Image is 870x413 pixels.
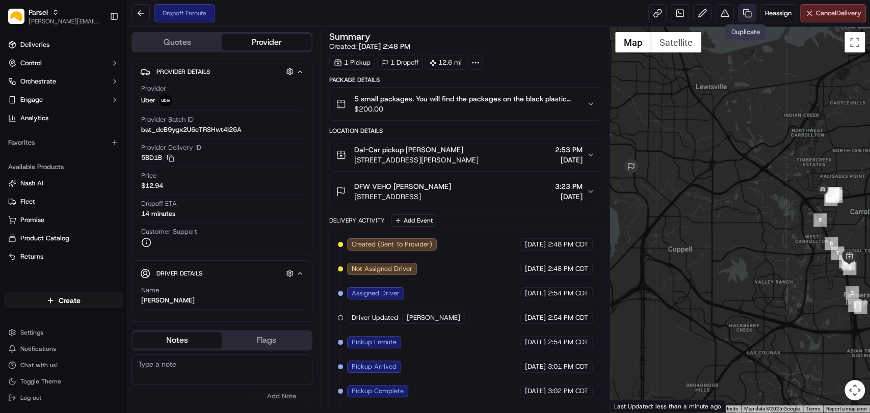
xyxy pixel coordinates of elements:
[20,179,43,188] span: Nash AI
[141,209,175,218] div: 14 minutes
[4,325,123,340] button: Settings
[4,292,123,309] button: Create
[329,56,375,70] div: 1 Pickup
[525,289,546,298] span: [DATE]
[525,264,546,273] span: [DATE]
[8,215,119,225] a: Promise
[846,286,859,299] div: 3
[848,299,861,312] div: 2
[141,296,195,305] div: [PERSON_NAME]
[20,215,44,225] span: Promise
[651,32,701,52] button: Show satellite imagery
[824,192,837,206] div: 10
[6,144,82,162] a: 📗Knowledge Base
[8,234,119,243] a: Product Catalog
[329,216,385,225] div: Delivery Activity
[744,406,800,411] span: Map data ©2025 Google
[548,264,588,273] span: 2:48 PM CDT
[854,300,867,314] div: 1
[141,84,166,93] span: Provider
[555,181,583,191] span: 3:23 PM
[765,9,792,18] span: Reassign
[826,187,839,201] div: 15
[610,400,726,412] div: Last Updated: less than a minute ago
[548,387,588,396] span: 3:02 PM CDT
[86,149,94,157] div: 💻
[96,148,164,158] span: API Documentation
[845,380,865,400] button: Map camera controls
[20,114,48,123] span: Analytics
[330,175,601,208] button: DFW VEHO [PERSON_NAME][STREET_ADDRESS]3:23 PM[DATE]
[613,399,646,412] a: Open this area in Google Maps (opens a new window)
[141,286,159,295] span: Name
[4,159,123,175] div: Available Products
[525,240,546,249] span: [DATE]
[173,100,186,113] button: Start new chat
[525,338,546,347] span: [DATE]
[760,4,796,22] button: Reassign
[613,399,646,412] img: Google
[20,377,61,386] span: Toggle Theme
[20,197,35,206] span: Fleet
[8,179,119,188] a: Nash AI
[354,145,463,155] span: Dal-Car pickup [PERSON_NAME]
[354,104,578,114] span: $200.00
[141,171,156,180] span: Price
[829,187,842,200] div: 16
[829,189,842,203] div: 17
[548,240,588,249] span: 2:48 PM CDT
[329,41,410,51] span: Created:
[352,289,400,298] span: Assigned Driver
[141,181,163,190] span: $12.94
[35,107,129,116] div: We're available if you need us!
[20,148,78,158] span: Knowledge Base
[8,197,119,206] a: Fleet
[615,32,651,52] button: Show street map
[72,172,123,180] a: Powered byPylon
[329,76,601,84] div: Package Details
[391,214,436,227] button: Add Event
[354,191,451,202] span: [STREET_ADDRESS]
[841,257,855,270] div: 5
[29,7,48,17] button: Parsel
[141,199,177,208] span: Dropoff ETA
[160,94,172,106] img: uber-new-logo.jpeg
[352,313,398,322] span: Driver Updated
[831,246,844,260] div: 7
[156,269,202,278] span: Driver Details
[330,88,601,120] button: 5 small packages. You will find the packages on the black plastic shelf by the door, ring the doo...
[101,173,123,180] span: Pylon
[813,213,827,227] div: 9
[4,134,123,151] div: Favorites
[10,97,29,116] img: 1736555255976-a54dd68f-1ca7-489b-9aae-adbdc363a1c4
[4,391,123,405] button: Log out
[329,32,371,41] h3: Summary
[222,34,311,50] button: Provider
[133,34,222,50] button: Quotes
[525,362,546,371] span: [DATE]
[20,328,43,337] span: Settings
[407,313,460,322] span: [PERSON_NAME]
[20,95,43,104] span: Engage
[141,153,174,162] button: 5BD1B
[352,387,404,396] span: Pickup Complete
[141,143,201,152] span: Provider Delivery ID
[425,56,466,70] div: 12.6 mi
[4,194,123,210] button: Fleet
[140,63,304,80] button: Provider Details
[82,144,168,162] a: 💻API Documentation
[20,77,56,86] span: Orchestrate
[4,249,123,265] button: Returns
[555,191,583,202] span: [DATE]
[4,342,123,356] button: Notifications
[825,237,838,250] div: 8
[806,406,820,411] a: Terms (opens in new tab)
[845,32,865,52] button: Toggle fullscreen view
[352,362,397,371] span: Pickup Arrived
[8,252,119,261] a: Returns
[35,97,167,107] div: Start new chat
[826,189,839,203] div: 13
[29,17,101,25] button: [PERSON_NAME][EMAIL_ADDRESS][PERSON_NAME][DOMAIN_NAME]
[20,361,58,369] span: Chat with us!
